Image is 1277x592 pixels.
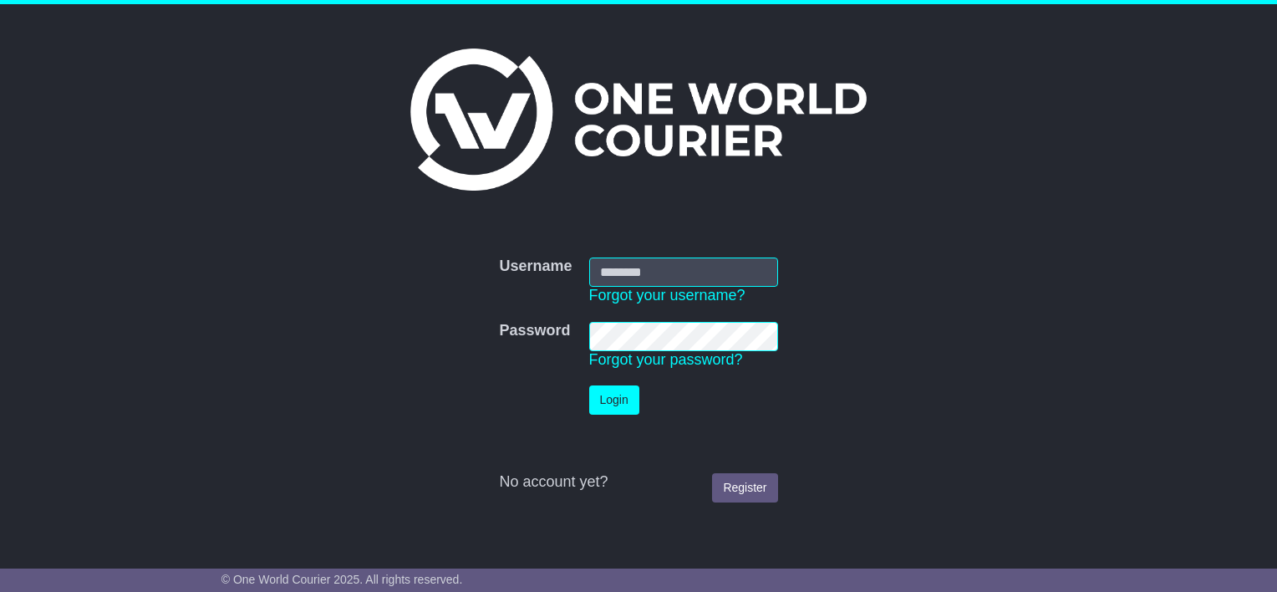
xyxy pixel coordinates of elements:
[712,473,777,503] a: Register
[589,351,743,368] a: Forgot your password?
[410,48,867,191] img: One World
[499,322,570,340] label: Password
[499,473,777,492] div: No account yet?
[589,385,639,415] button: Login
[589,287,745,304] a: Forgot your username?
[499,258,572,276] label: Username
[221,573,463,586] span: © One World Courier 2025. All rights reserved.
